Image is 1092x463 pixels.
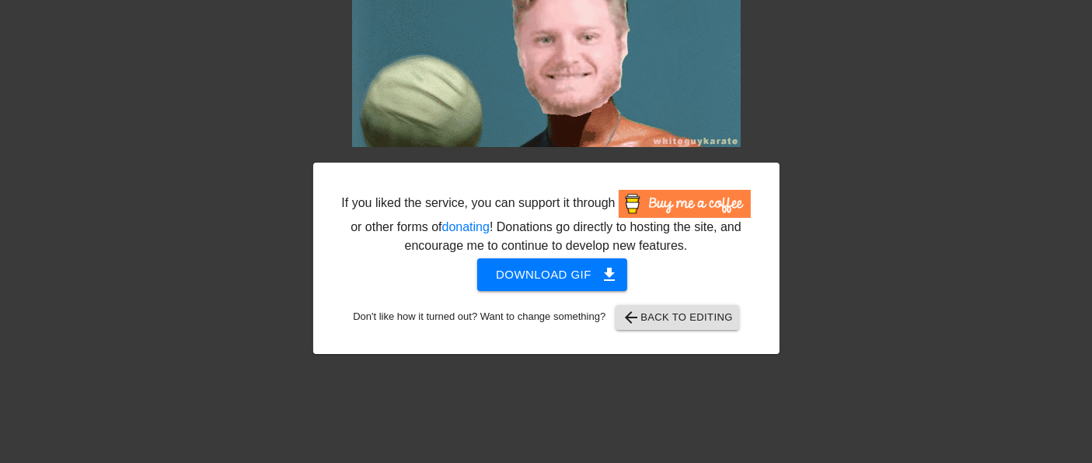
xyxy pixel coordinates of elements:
[619,190,751,218] img: Buy Me A Coffee
[622,308,733,327] span: Back to Editing
[622,308,640,327] span: arrow_back
[340,190,752,255] div: If you liked the service, you can support it through or other forms of ! Donations go directly to...
[465,267,627,280] a: Download gif
[477,258,627,291] button: Download gif
[442,220,490,233] a: donating
[496,265,609,285] span: Download gif
[600,265,619,284] span: get_app
[616,305,739,330] button: Back to Editing
[337,305,755,330] div: Don't like how it turned out? Want to change something?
